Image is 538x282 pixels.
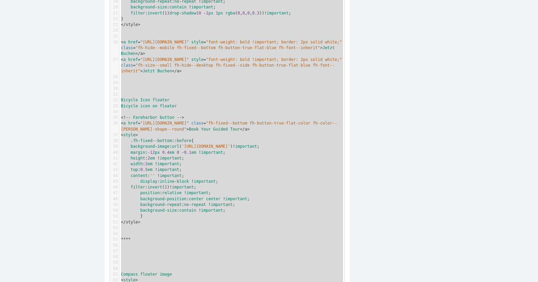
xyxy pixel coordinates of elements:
[110,184,119,190] div: 46
[133,63,136,68] span: =
[152,138,157,143] span: --
[110,272,119,277] div: 61
[140,69,143,73] span: >
[187,190,208,195] span: important
[148,167,152,172] span: em
[184,202,189,207] span: no
[203,57,206,62] span: =
[191,179,194,184] span: !
[121,156,184,161] span: : ;
[235,144,257,149] span: important
[110,225,119,231] div: 53
[157,69,172,73] span: Buchen
[169,150,174,155] span: em
[138,51,145,56] span: /a>
[128,40,138,44] span: href
[110,109,119,115] div: 34
[167,208,177,213] span: size
[211,202,233,207] span: important
[169,185,172,189] span: !
[123,57,126,62] span: a
[130,5,155,9] span: background
[155,162,157,166] span: !
[110,150,119,155] div: 40
[165,11,167,15] span: 1
[110,132,119,138] div: 37
[247,11,249,15] span: 0
[121,5,216,9] span: : ;
[322,45,335,50] span: Jetzt
[184,150,191,155] span: 0.1
[140,208,164,213] span: background
[264,11,267,15] span: !
[140,179,157,184] span: display
[194,179,216,184] span: important
[130,11,145,15] span: filter
[138,121,140,126] span: =
[157,156,160,161] span: !
[160,179,174,184] span: inline
[148,150,150,155] span: -
[110,4,119,10] div: 20
[138,138,140,143] span: -
[130,167,138,172] span: top
[191,57,203,62] span: style
[167,197,187,201] span: position
[110,190,119,196] div: 47
[242,11,245,15] span: 0
[123,220,141,224] span: /style>
[121,144,260,149] span: : ( ) ;
[121,40,123,44] span: <
[160,104,177,108] span: floater
[121,63,133,68] span: class
[110,39,119,45] div: 26
[320,45,322,50] span: >
[169,5,187,9] span: contain
[110,213,119,219] div: 51
[267,11,289,15] span: important
[121,16,123,21] span: }
[143,69,155,73] span: Jetzt
[174,179,177,184] span: -
[121,121,337,131] span: "fh-fixed--bottom fh-button-true-flat-color fh-color--[PERSON_NAME]-shape--round"
[157,138,172,143] span: bottom
[110,248,119,254] div: 57
[110,80,119,86] div: 29
[165,202,167,207] span: -
[121,150,226,155] span: : ;
[130,162,143,166] span: width
[121,272,138,277] span: Compass
[133,138,138,143] span: fh
[203,11,206,15] span: -
[130,173,148,178] span: content
[160,272,172,277] span: image
[206,197,220,201] span: center
[121,220,123,224] span: <
[155,144,157,149] span: -
[148,162,152,166] span: em
[155,167,157,172] span: !
[155,5,157,9] span: -
[110,155,119,161] div: 41
[121,185,196,189] span: : ( ) ;
[225,11,235,15] span: rgba
[121,138,194,143] span: . :: {
[152,104,157,108] span: on
[179,208,196,213] span: contain
[123,40,126,44] span: a
[165,197,167,201] span: -
[110,202,119,208] div: 49
[233,144,235,149] span: !
[121,202,235,207] span: : ;
[138,40,140,44] span: =
[121,208,226,213] span: : ;
[191,40,203,44] span: style
[148,156,150,161] span: 2
[133,45,136,50] span: =
[130,156,145,161] span: height
[203,40,206,44] span: =
[189,5,191,9] span: !
[110,103,119,109] div: 33
[150,173,155,178] span: ''
[177,138,191,143] span: before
